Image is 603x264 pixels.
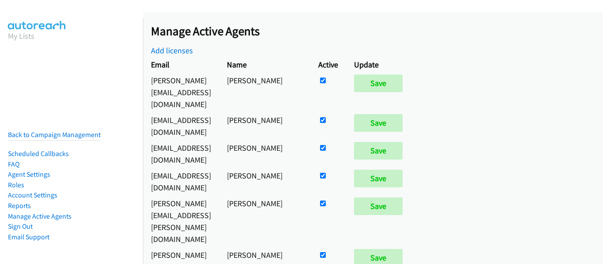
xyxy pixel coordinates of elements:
td: [PERSON_NAME] [219,167,310,195]
h2: Manage Active Agents [151,24,603,39]
a: Agent Settings [8,170,50,178]
input: Save [354,170,403,187]
th: Name [219,56,310,72]
td: [EMAIL_ADDRESS][DOMAIN_NAME] [143,167,219,195]
td: [PERSON_NAME] [219,112,310,140]
a: FAQ [8,160,19,168]
input: Save [354,74,403,92]
td: [PERSON_NAME][EMAIL_ADDRESS][PERSON_NAME][DOMAIN_NAME] [143,195,219,247]
a: Reports [8,201,31,210]
a: Back to Campaign Management [8,130,101,139]
td: [PERSON_NAME] [219,72,310,112]
th: Active [310,56,346,72]
td: [PERSON_NAME] [219,140,310,167]
td: [EMAIL_ADDRESS][DOMAIN_NAME] [143,140,219,167]
td: [PERSON_NAME][EMAIL_ADDRESS][DOMAIN_NAME] [143,72,219,112]
th: Email [143,56,219,72]
td: [PERSON_NAME] [219,195,310,247]
input: Save [354,114,403,132]
a: Account Settings [8,191,57,199]
input: Save [354,142,403,160]
a: My Lists [8,31,34,41]
th: Update [346,56,415,72]
a: Roles [8,181,24,189]
input: Save [354,197,403,215]
a: Email Support [8,233,49,241]
a: Sign Out [8,222,33,231]
a: Manage Active Agents [8,212,72,220]
a: Scheduled Callbacks [8,149,69,158]
td: [EMAIL_ADDRESS][DOMAIN_NAME] [143,112,219,140]
a: Add licenses [151,45,193,56]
